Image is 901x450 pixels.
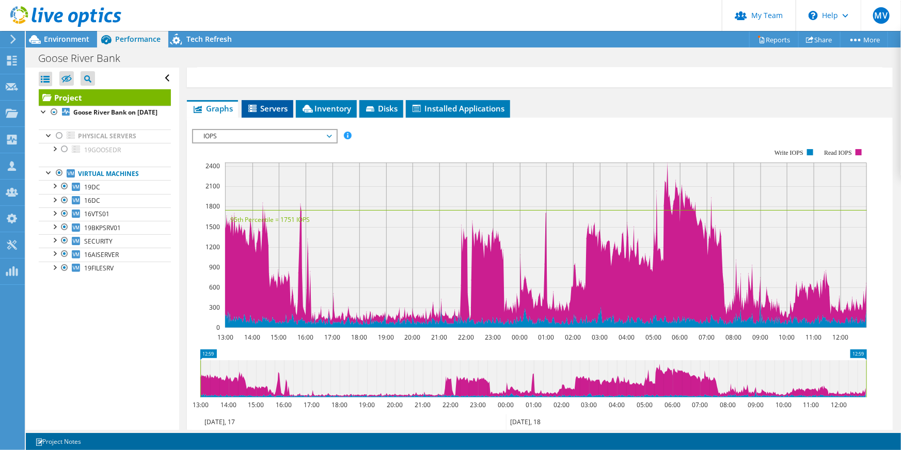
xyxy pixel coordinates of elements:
[276,400,292,409] text: 16:00
[645,333,661,342] text: 05:00
[84,146,121,154] span: 19GOOSEDR
[216,323,220,332] text: 0
[873,7,890,24] span: MV
[198,130,331,142] span: IOPS
[84,250,119,259] span: 16AISERVER
[206,182,220,190] text: 2100
[672,333,688,342] text: 06:00
[39,167,171,180] a: Virtual Machines
[39,221,171,234] a: 19BKPSRV01
[725,333,741,342] text: 08:00
[297,333,313,342] text: 16:00
[774,149,803,156] text: Write IOPS
[84,237,113,246] span: SECURITY
[512,333,528,342] text: 00:00
[244,333,260,342] text: 14:00
[206,222,220,231] text: 1500
[186,34,232,44] span: Tech Refresh
[84,183,100,191] span: 19DC
[39,180,171,194] a: 19DC
[247,103,288,114] span: Servers
[498,400,514,409] text: 00:00
[442,400,459,409] text: 22:00
[304,400,320,409] text: 17:00
[824,149,852,156] text: Read IOPS
[485,333,501,342] text: 23:00
[565,333,581,342] text: 02:00
[209,283,220,292] text: 600
[206,162,220,170] text: 2400
[699,333,715,342] text: 07:00
[39,207,171,221] a: 16VTS01
[692,400,708,409] text: 07:00
[39,194,171,207] a: 16DC
[592,333,608,342] text: 03:00
[411,103,505,114] span: Installed Applications
[637,400,653,409] text: 05:00
[220,400,236,409] text: 14:00
[193,400,209,409] text: 13:00
[803,400,819,409] text: 11:00
[538,333,554,342] text: 01:00
[365,103,398,114] span: Disks
[351,333,367,342] text: 18:00
[248,400,264,409] text: 15:00
[776,400,792,409] text: 10:00
[192,103,233,114] span: Graphs
[39,106,171,119] a: Goose River Bank on [DATE]
[73,108,157,117] b: Goose River Bank on [DATE]
[470,400,486,409] text: 23:00
[84,264,114,272] span: 19FILESRV
[832,333,848,342] text: 12:00
[387,400,403,409] text: 20:00
[28,435,88,448] a: Project Notes
[748,400,764,409] text: 09:00
[458,333,474,342] text: 22:00
[619,333,635,342] text: 04:00
[752,333,768,342] text: 09:00
[34,53,136,64] h1: Goose River Bank
[431,333,447,342] text: 21:00
[665,400,681,409] text: 06:00
[39,89,171,106] a: Project
[39,143,171,156] a: 19GOOSEDR
[554,400,570,409] text: 02:00
[805,333,821,342] text: 11:00
[84,196,100,205] span: 16DC
[331,400,347,409] text: 18:00
[526,400,542,409] text: 01:00
[217,333,233,342] text: 13:00
[831,400,847,409] text: 12:00
[840,31,888,47] a: More
[359,400,375,409] text: 19:00
[404,333,420,342] text: 20:00
[44,34,89,44] span: Environment
[779,333,795,342] text: 10:00
[798,31,841,47] a: Share
[378,333,394,342] text: 19:00
[206,243,220,251] text: 1200
[39,262,171,275] a: 19FILESRV
[209,303,220,312] text: 300
[609,400,625,409] text: 04:00
[230,215,310,224] text: 95th Percentile = 1751 IOPS
[209,263,220,271] text: 900
[84,223,121,232] span: 19BKPSRV01
[809,11,818,20] svg: \n
[39,248,171,261] a: 16AISERVER
[271,333,287,342] text: 15:00
[720,400,736,409] text: 08:00
[115,34,161,44] span: Performance
[84,210,109,218] span: 16VTS01
[581,400,597,409] text: 03:00
[39,234,171,248] a: SECURITY
[206,202,220,211] text: 1800
[415,400,431,409] text: 21:00
[749,31,799,47] a: Reports
[324,333,340,342] text: 17:00
[301,103,352,114] span: Inventory
[39,130,171,143] a: Physical Servers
